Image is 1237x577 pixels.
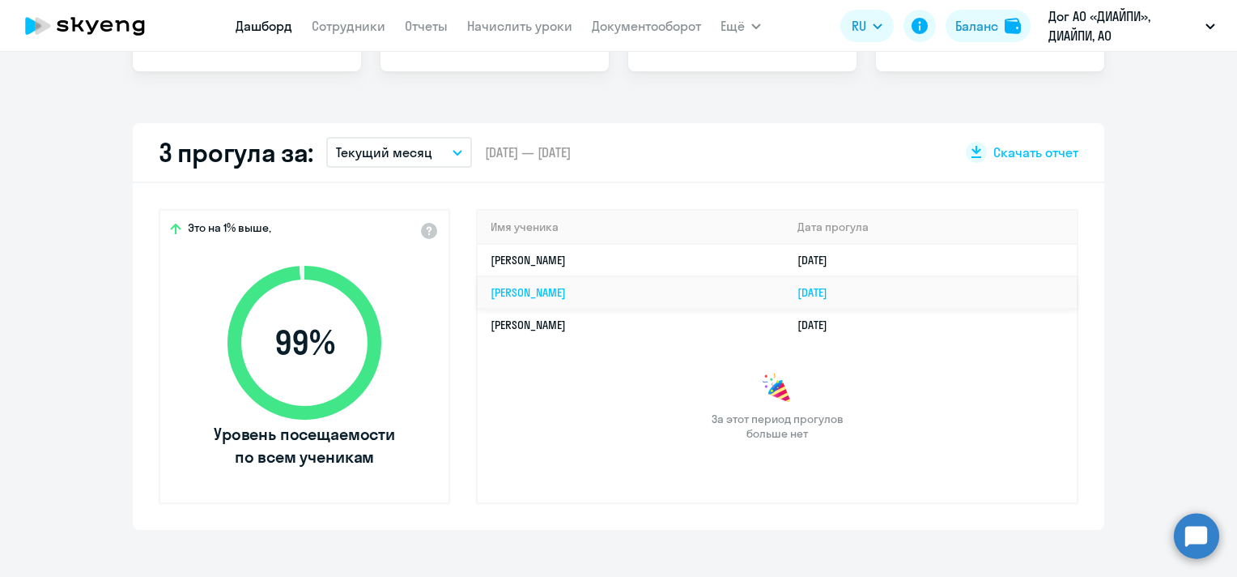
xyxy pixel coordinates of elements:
th: Имя ученика [478,211,784,244]
span: За этот период прогулов больше нет [709,412,845,441]
a: [DATE] [797,318,840,332]
a: [PERSON_NAME] [491,253,566,267]
span: 99 % [211,323,397,362]
div: Баланс [955,16,998,36]
button: Дог АО «ДИАЙПИ», ДИАЙПИ, АО [1040,6,1223,45]
span: Скачать отчет [993,143,1078,161]
a: [PERSON_NAME] [491,318,566,332]
p: Дог АО «ДИАЙПИ», ДИАЙПИ, АО [1048,6,1199,45]
a: [DATE] [797,253,840,267]
button: RU [840,10,894,42]
h2: 3 прогула за: [159,136,313,169]
img: congrats [761,373,793,405]
a: [DATE] [797,285,840,300]
button: Ещё [721,10,761,42]
a: Отчеты [405,18,448,34]
img: balance [1005,18,1021,34]
a: Сотрудники [312,18,385,34]
span: Уровень посещаемости по всем ученикам [211,423,397,468]
p: Текущий месяц [336,143,432,162]
button: Балансbalance [946,10,1031,42]
th: Дата прогула [784,211,1077,244]
span: Это на 1% выше, [188,220,271,240]
a: [PERSON_NAME] [491,285,566,300]
button: Текущий месяц [326,137,472,168]
span: Ещё [721,16,745,36]
a: Начислить уроки [467,18,572,34]
span: [DATE] — [DATE] [485,143,571,161]
a: Документооборот [592,18,701,34]
span: RU [852,16,866,36]
a: Дашборд [236,18,292,34]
